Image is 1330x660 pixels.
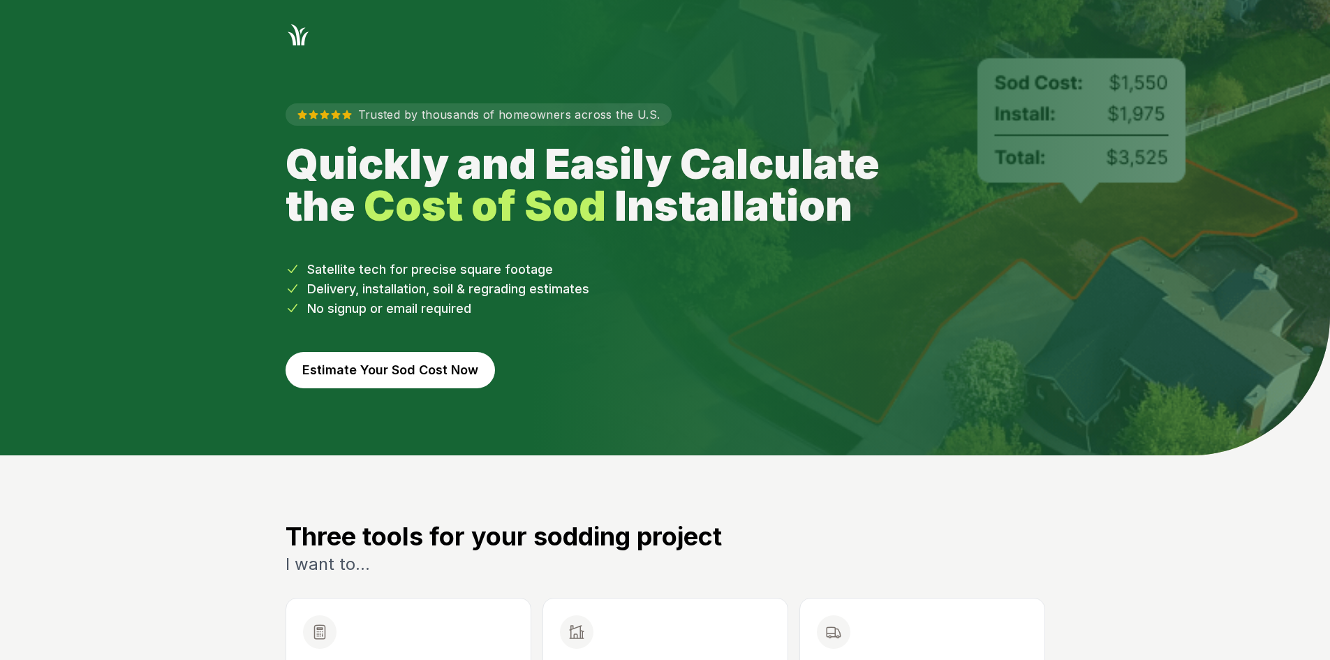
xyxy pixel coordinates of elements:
[286,352,495,388] button: Estimate Your Sod Cost Now
[286,553,1045,575] p: I want to...
[286,299,1045,318] li: No signup or email required
[286,103,672,126] p: Trusted by thousands of homeowners across the U.S.
[364,180,606,230] strong: Cost of Sod
[286,260,1045,279] li: Satellite tech for precise square footage
[286,279,1045,299] li: Delivery, installation, soil & regrading
[286,522,1045,550] h3: Three tools for your sodding project
[529,281,589,296] span: estimates
[286,142,911,226] h1: Quickly and Easily Calculate the Installation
